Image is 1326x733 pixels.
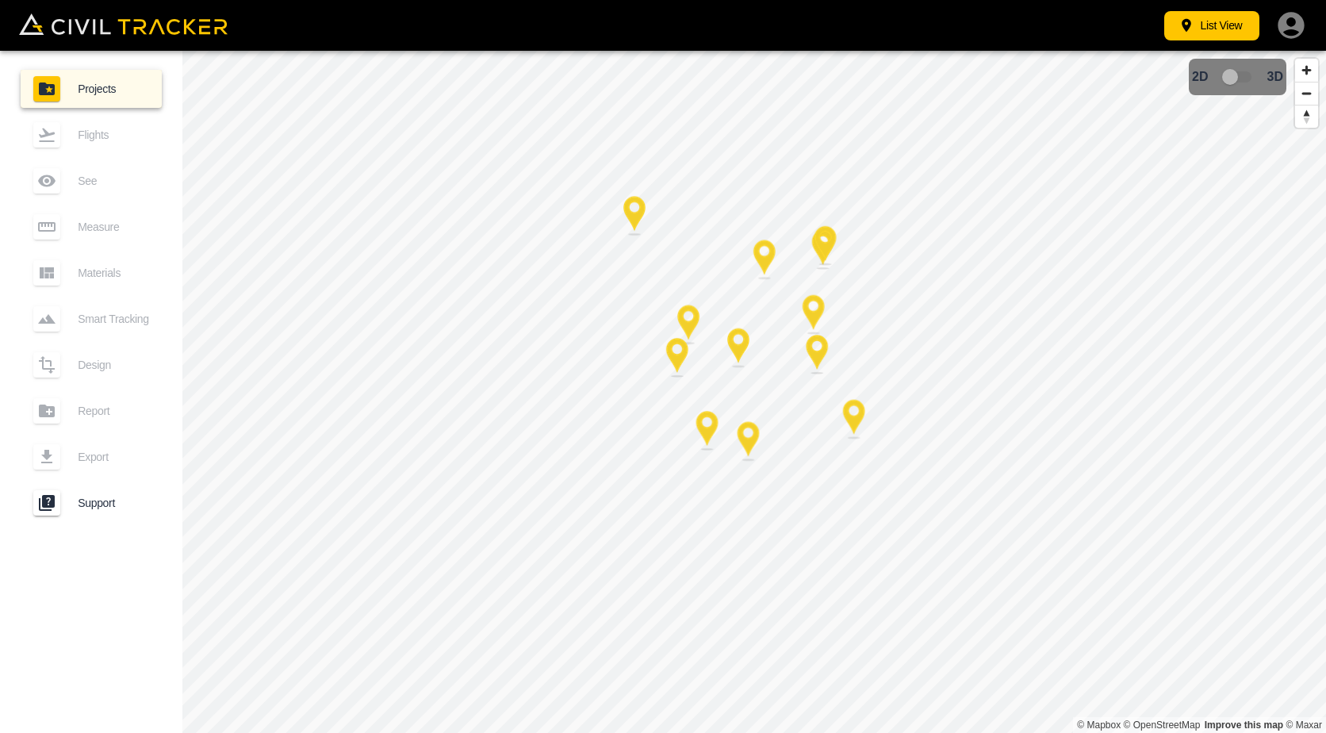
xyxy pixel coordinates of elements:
[1205,720,1283,731] a: Map feedback
[78,497,149,509] span: Support
[1295,105,1318,128] button: Reset bearing to north
[21,70,162,108] a: Projects
[1295,59,1318,82] button: Zoom in
[19,13,228,35] img: Civil Tracker
[1286,720,1322,731] a: Maxar
[1077,720,1121,731] a: Mapbox
[78,83,149,95] span: Projects
[1215,62,1261,92] span: 3D model not uploaded yet
[182,51,1326,733] canvas: Map
[1192,70,1208,84] span: 2D
[21,484,162,522] a: Support
[1124,720,1201,731] a: OpenStreetMap
[1164,11,1259,40] button: List View
[1267,70,1283,84] span: 3D
[1295,82,1318,105] button: Zoom out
